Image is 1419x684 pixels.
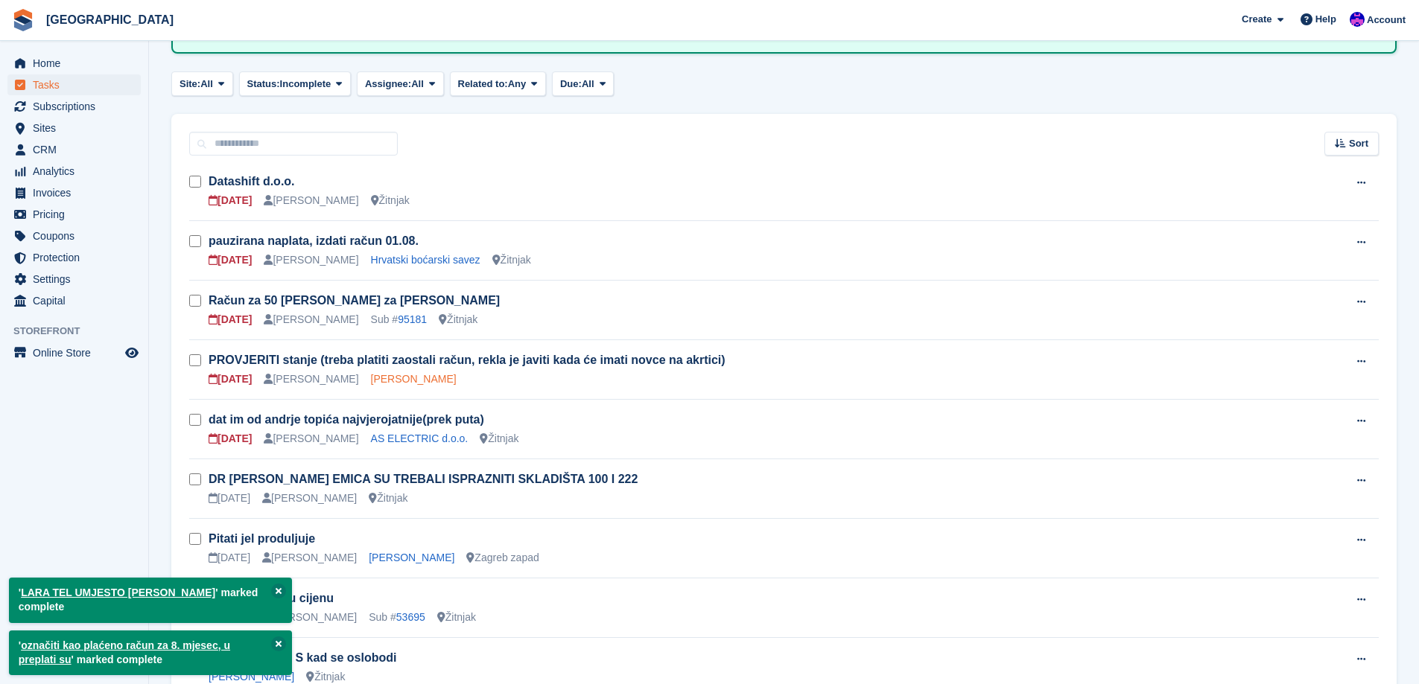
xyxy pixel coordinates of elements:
div: [PERSON_NAME] [264,431,358,447]
a: menu [7,118,141,138]
a: [PERSON_NAME] [369,552,454,563]
span: Any [508,77,527,92]
div: [DATE] [209,193,252,208]
a: menu [7,53,141,74]
div: [DATE] [209,550,250,566]
a: menu [7,96,141,117]
a: 95181 [398,313,427,325]
a: dat im od andrje topića najvjerojatnije(prek puta) [209,413,484,426]
div: [PERSON_NAME] [264,252,358,268]
a: pauzirana naplata, izdati račun 01.08. [209,234,419,247]
a: Račun za 50 [PERSON_NAME] za [PERSON_NAME] [209,294,500,307]
div: Sub # [369,610,425,625]
div: Sub # [371,312,428,327]
div: [DATE] [209,490,250,506]
div: Žitnjak [437,610,476,625]
a: menu [7,290,141,311]
p: ' ' marked complete [9,630,292,675]
span: Help [1315,12,1336,27]
a: menu [7,342,141,363]
span: Status: [247,77,280,92]
span: Pricing [33,204,122,225]
img: Ivan Gačić [1350,12,1365,27]
a: menu [7,247,141,268]
a: menu [7,204,141,225]
a: Pitati jel produljuje [209,532,315,545]
div: Zagreb zapad [466,550,539,566]
div: [PERSON_NAME] [264,371,358,387]
a: menu [7,139,141,160]
span: All [582,77,594,92]
span: Tasks [33,74,122,95]
span: Due: [560,77,582,92]
div: [DATE] [209,371,252,387]
a: [GEOGRAPHIC_DATA] [40,7,180,32]
a: AS ELECTRIC d.o.o. [371,432,469,444]
button: Due: All [552,71,614,96]
button: Related to: Any [450,71,546,96]
div: Žitnjak [492,252,531,268]
span: Home [33,53,122,74]
div: Žitnjak [371,193,410,208]
a: menu [7,161,141,182]
a: Hrvatski boćarski savez [371,254,480,266]
a: [PERSON_NAME] [371,373,457,385]
span: Analytics [33,161,122,182]
p: ' ' marked complete [9,578,292,622]
span: Subscriptions [33,96,122,117]
a: menu [7,226,141,246]
span: Incomplete [280,77,331,92]
span: Storefront [13,324,148,339]
div: [PERSON_NAME] [262,550,357,566]
div: [PERSON_NAME] [262,490,357,506]
a: Preview store [123,344,141,362]
a: PROVJERITI stanje (treba platiti zaostali račun, rekla je javiti kada će imati novce na akrtici) [209,354,726,366]
span: Invoices [33,182,122,203]
span: All [411,77,424,92]
div: Žitnjak [369,490,407,506]
button: Assignee: All [357,71,444,96]
span: Sites [33,118,122,138]
div: [DATE] [209,252,252,268]
div: [DATE] [209,431,252,447]
a: PREbaciti ga u S kad se oslobodi [209,651,397,664]
a: Datashift d.o.o. [209,175,295,188]
div: [PERSON_NAME] [262,610,357,625]
span: Capital [33,290,122,311]
button: Status: Incomplete [239,71,351,96]
a: LARA TEL UMJESTO [PERSON_NAME] [21,586,215,598]
div: Žitnjak [480,431,518,447]
span: Account [1367,13,1406,28]
div: [PERSON_NAME] [264,193,358,208]
span: Sort [1349,136,1368,151]
a: [PERSON_NAME] [209,671,294,683]
div: Žitnjak [439,312,477,327]
span: Protection [33,247,122,268]
a: 53695 [396,611,425,623]
span: Online Store [33,342,122,363]
a: menu [7,74,141,95]
span: Coupons [33,226,122,246]
span: Assignee: [365,77,411,92]
div: [PERSON_NAME] [264,312,358,327]
button: Site: All [171,71,233,96]
div: [DATE] [209,312,252,327]
img: stora-icon-8386f47178a22dfd0bd8f6a31ec36ba5ce8667c1dd55bd0f319d3a0aa187defe.svg [12,9,34,31]
span: All [200,77,213,92]
a: menu [7,269,141,290]
a: označiti kao plaćeno račun za 8. mjesec, u preplati su [19,639,230,665]
span: Site: [180,77,200,92]
span: Related to: [458,77,508,92]
a: DR [PERSON_NAME] EMICA SU TREBALI ISPRAZNITI SKLADIŠTA 100 I 222 [209,473,638,485]
a: menu [7,182,141,203]
span: CRM [33,139,122,160]
span: Create [1242,12,1272,27]
span: Settings [33,269,122,290]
